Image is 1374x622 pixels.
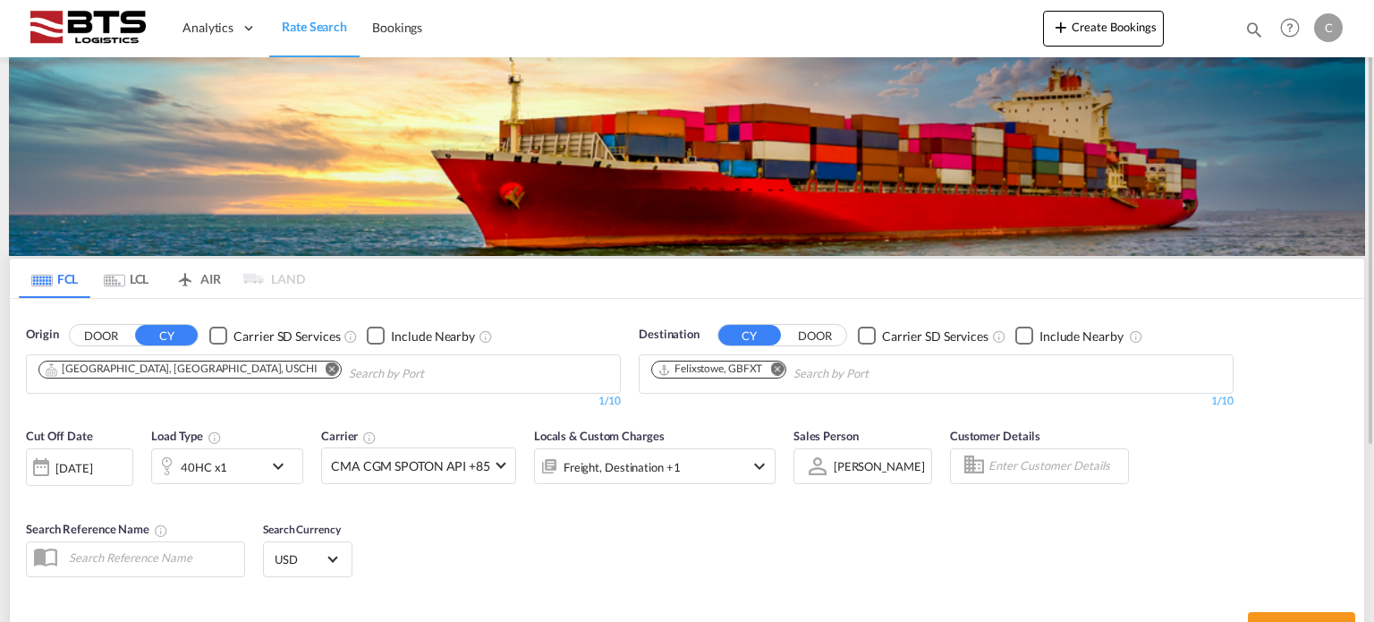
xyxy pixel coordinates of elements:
div: Carrier SD Services [882,328,988,345]
md-icon: icon-plus 400-fg [1050,16,1072,38]
md-icon: Unchecked: Search for CY (Container Yard) services for all selected carriers.Checked : Search for... [343,329,358,344]
button: CY [718,325,781,345]
md-tab-item: AIR [162,259,233,298]
md-icon: icon-magnify [1244,20,1264,39]
md-icon: Unchecked: Ignores neighbouring ports when fetching rates.Checked : Includes neighbouring ports w... [479,329,493,344]
span: Cut Off Date [26,429,93,443]
md-select: Select Currency: $ USDUnited States Dollar [273,546,343,572]
div: Freight Destination Factory Stuffingicon-chevron-down [534,448,776,484]
div: [PERSON_NAME] [834,459,925,473]
div: Press delete to remove this chip. [45,362,321,377]
md-chips-wrap: Chips container. Use arrow keys to select chips. [649,355,971,388]
div: 40HC x1icon-chevron-down [151,448,303,484]
span: Bookings [372,20,422,35]
md-icon: icon-information-outline [208,430,222,445]
input: Chips input. [793,360,963,388]
div: icon-magnify [1244,20,1264,47]
span: Load Type [151,429,222,443]
md-icon: Unchecked: Search for CY (Container Yard) services for all selected carriers.Checked : Search for... [992,329,1006,344]
md-checkbox: Checkbox No Ink [367,326,475,345]
span: Sales Person [793,429,859,443]
button: icon-plus 400-fgCreate Bookings [1043,11,1164,47]
div: Press delete to remove this chip. [657,362,766,377]
md-icon: Unchecked: Ignores neighbouring ports when fetching rates.Checked : Includes neighbouring ports w... [1129,329,1143,344]
div: Include Nearby [1039,328,1124,345]
md-icon: icon-chevron-down [267,456,298,477]
span: Customer Details [950,429,1040,443]
button: Remove [759,362,785,379]
div: Include Nearby [391,328,475,345]
span: Search Reference Name [26,522,168,536]
md-icon: icon-chevron-down [749,456,770,477]
span: CMA CGM SPOTON API +85 [331,457,490,475]
input: Enter Customer Details [988,453,1123,480]
md-select: Sales Person: Chris De Haas [832,453,927,479]
div: 40HC x1 [181,455,227,480]
md-icon: Your search will be saved by the below given name [154,524,168,538]
md-checkbox: Checkbox No Ink [1015,326,1124,345]
md-checkbox: Checkbox No Ink [858,326,988,345]
div: 1/10 [26,394,621,409]
div: Help [1275,13,1314,45]
div: Felixstowe, GBFXT [657,362,762,377]
div: Carrier SD Services [233,328,340,345]
span: Analytics [182,19,233,37]
span: Origin [26,326,58,344]
md-icon: The selected Trucker/Carrierwill be displayed in the rate results If the rates are from another f... [362,430,377,445]
img: cdcc71d0be7811ed9adfbf939d2aa0e8.png [27,8,148,48]
span: Destination [639,326,700,344]
button: DOOR [784,326,846,346]
div: [DATE] [55,460,92,476]
md-chips-wrap: Chips container. Use arrow keys to select chips. [36,355,526,388]
span: Search Currency [263,523,341,536]
div: Freight Destination Factory Stuffing [564,455,681,480]
input: Search Reference Name [60,544,244,571]
button: CY [135,325,198,345]
div: 1/10 [639,394,1234,409]
div: Chicago, IL, USCHI [45,362,318,377]
div: C [1314,13,1343,42]
md-checkbox: Checkbox No Ink [209,326,340,345]
md-datepicker: Select [26,483,39,507]
span: Help [1275,13,1305,43]
button: Remove [314,362,341,379]
div: [DATE] [26,448,133,486]
md-pagination-wrapper: Use the left and right arrow keys to navigate between tabs [19,259,305,298]
input: Chips input. [349,360,519,388]
md-tab-item: LCL [90,259,162,298]
md-tab-item: FCL [19,259,90,298]
span: Rate Search [282,19,347,34]
span: Locals & Custom Charges [534,429,665,443]
button: DOOR [70,326,132,346]
img: LCL+%26+FCL+BACKGROUND.png [9,57,1365,256]
md-icon: icon-airplane [174,268,196,282]
span: Carrier [321,429,377,443]
span: USD [275,551,325,567]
